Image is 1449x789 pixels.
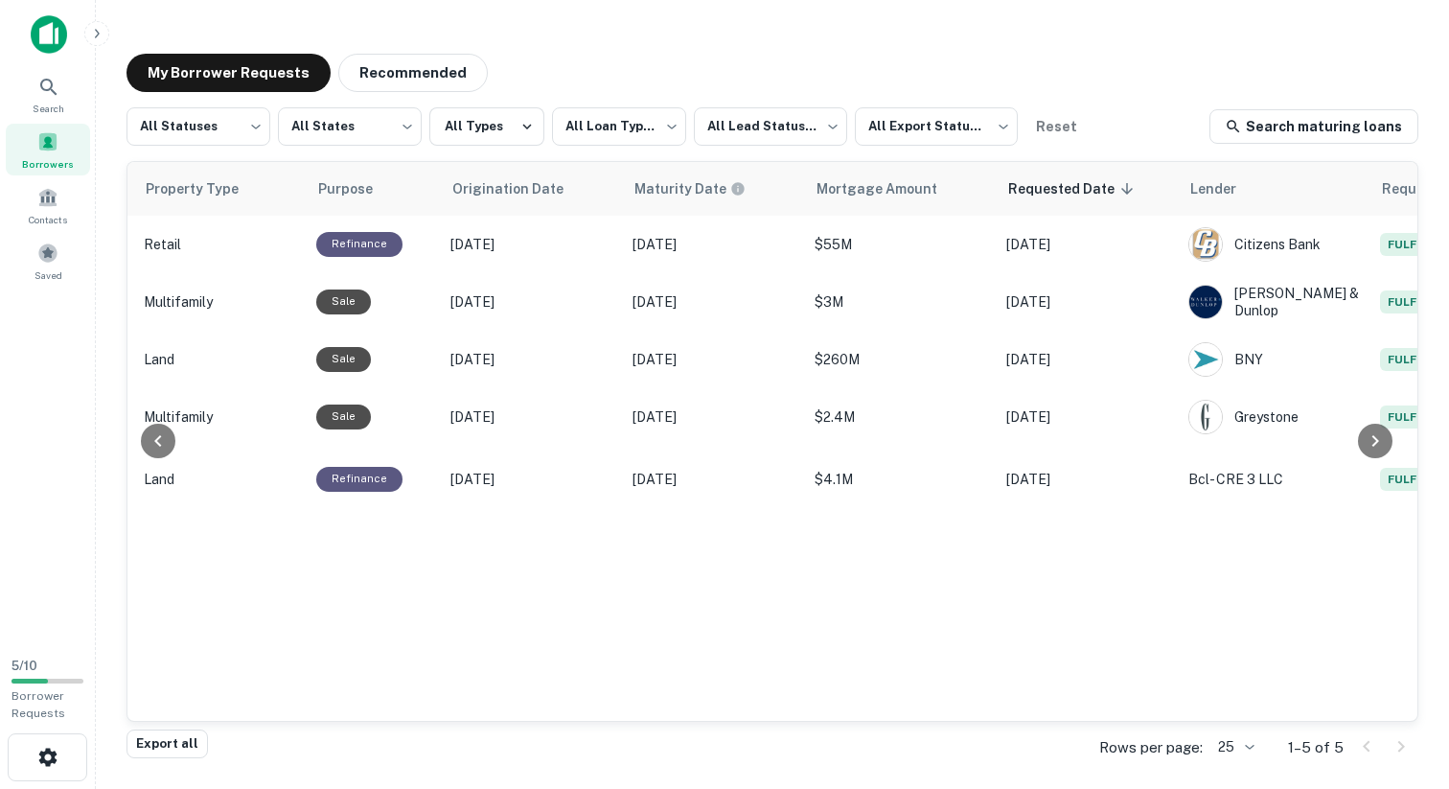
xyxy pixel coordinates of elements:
[815,291,987,313] p: $3M
[144,406,297,428] p: Multifamily
[632,349,795,370] p: [DATE]
[450,234,613,255] p: [DATE]
[318,177,398,200] span: Purpose
[632,469,795,490] p: [DATE]
[997,162,1179,216] th: Requested Date
[6,124,90,175] a: Borrowers
[307,162,441,216] th: Purpose
[1209,109,1418,144] a: Search maturing loans
[634,178,746,199] div: Maturity dates displayed may be estimated. Please contact the lender for the most accurate maturi...
[6,68,90,120] a: Search
[6,179,90,231] a: Contacts
[450,406,613,428] p: [DATE]
[33,101,64,116] span: Search
[316,405,371,429] div: Sale
[1006,406,1169,428] p: [DATE]
[450,349,613,370] p: [DATE]
[126,730,208,758] button: Export all
[144,469,297,490] p: Land
[34,267,62,283] span: Saved
[1006,234,1169,255] p: [DATE]
[441,162,623,216] th: Origination Date
[126,54,331,92] button: My Borrower Requests
[632,406,795,428] p: [DATE]
[815,406,987,428] p: $2.4M
[815,234,987,255] p: $55M
[1006,349,1169,370] p: [DATE]
[1189,228,1222,261] img: picture
[316,347,371,371] div: Sale
[1189,401,1222,433] img: picture
[1189,343,1222,376] img: picture
[144,349,297,370] p: Land
[1189,286,1222,318] img: picture
[1006,291,1169,313] p: [DATE]
[11,689,65,720] span: Borrower Requests
[146,177,264,200] span: Property Type
[134,162,307,216] th: Property Type
[450,291,613,313] p: [DATE]
[623,162,805,216] th: Maturity dates displayed may be estimated. Please contact the lender for the most accurate maturi...
[1006,469,1169,490] p: [DATE]
[126,102,270,151] div: All Statuses
[144,291,297,313] p: Multifamily
[634,178,726,199] h6: Maturity Date
[1188,342,1361,377] div: BNY
[1179,162,1370,216] th: Lender
[815,349,987,370] p: $260M
[429,107,544,146] button: All Types
[632,291,795,313] p: [DATE]
[694,102,847,151] div: All Lead Statuses
[338,54,488,92] button: Recommended
[316,290,371,313] div: Sale
[22,156,74,172] span: Borrowers
[1008,177,1139,200] span: Requested Date
[815,469,987,490] p: $4.1M
[816,177,962,200] span: Mortgage Amount
[31,15,67,54] img: capitalize-icon.png
[855,102,1018,151] div: All Export Statuses
[1188,400,1361,434] div: Greystone
[29,212,67,227] span: Contacts
[1288,736,1344,759] p: 1–5 of 5
[1188,469,1361,490] p: Bcl- CRE 3 LLC
[450,469,613,490] p: [DATE]
[316,467,402,491] div: This loan purpose was for refinancing
[552,102,686,151] div: All Loan Types
[6,235,90,287] a: Saved
[1188,227,1361,262] div: Citizens Bank
[1025,107,1087,146] button: Reset
[11,659,37,673] span: 5 / 10
[1099,736,1203,759] p: Rows per page:
[144,234,297,255] p: Retail
[1190,177,1261,200] span: Lender
[1210,733,1257,761] div: 25
[452,177,588,200] span: Origination Date
[634,178,770,199] span: Maturity dates displayed may be estimated. Please contact the lender for the most accurate maturi...
[1353,636,1449,728] iframe: Chat Widget
[278,102,422,151] div: All States
[1188,285,1361,319] div: [PERSON_NAME] & Dunlop
[316,232,402,256] div: This loan purpose was for refinancing
[632,234,795,255] p: [DATE]
[805,162,997,216] th: Mortgage Amount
